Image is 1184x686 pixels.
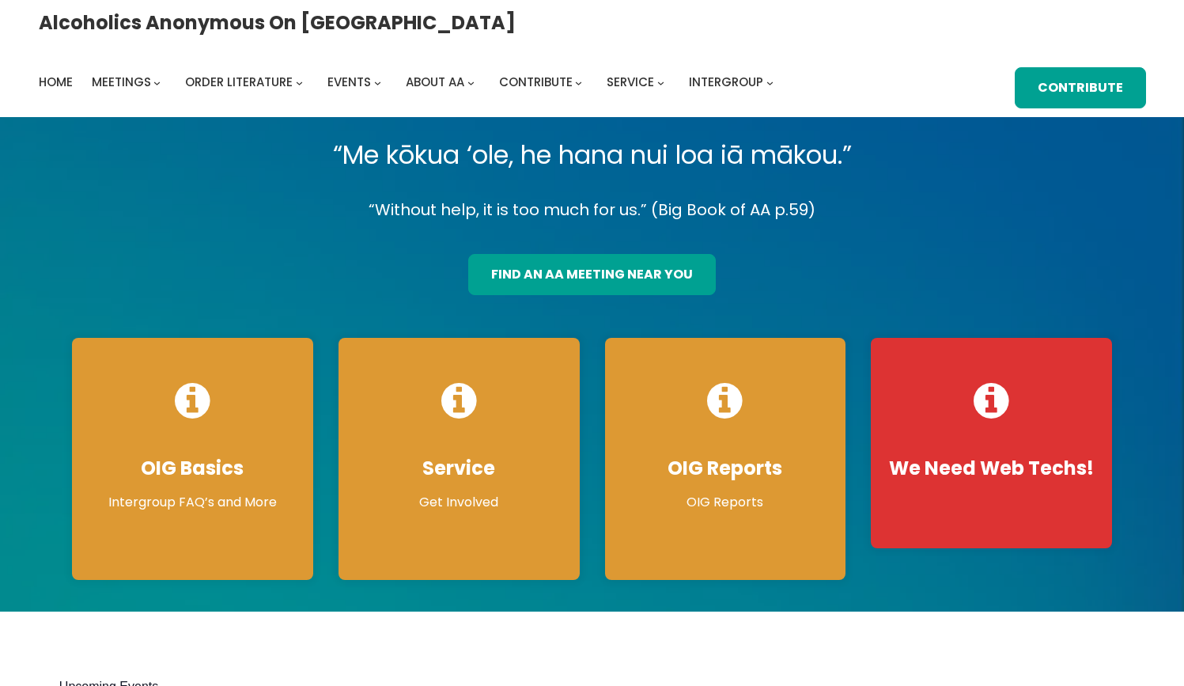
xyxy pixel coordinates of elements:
button: Intergroup submenu [766,78,774,85]
span: Intergroup [689,74,763,90]
span: Meetings [92,74,151,90]
h4: We Need Web Techs! [887,457,1096,480]
span: Home [39,74,73,90]
p: “Me kōkua ‘ole, he hana nui loa iā mākou.” [59,133,1125,177]
span: Contribute [499,74,573,90]
a: Intergroup [689,71,763,93]
h4: OIG Reports [621,457,830,480]
a: Alcoholics Anonymous on [GEOGRAPHIC_DATA] [39,6,516,40]
a: find an aa meeting near you [468,254,715,295]
a: Events [327,71,371,93]
button: Meetings submenu [153,78,161,85]
button: Service submenu [657,78,664,85]
button: Order Literature submenu [296,78,303,85]
span: About AA [406,74,464,90]
a: Home [39,71,73,93]
button: About AA submenu [467,78,475,85]
a: Meetings [92,71,151,93]
a: Contribute [499,71,573,93]
a: Service [607,71,654,93]
span: Order Literature [185,74,293,90]
a: About AA [406,71,464,93]
h4: Service [354,457,564,480]
nav: Intergroup [39,71,779,93]
p: Get Involved [354,493,564,512]
h4: OIG Basics [88,457,297,480]
p: “Without help, it is too much for us.” (Big Book of AA p.59) [59,196,1125,224]
span: Events [327,74,371,90]
button: Contribute submenu [575,78,582,85]
a: Contribute [1015,67,1145,108]
p: OIG Reports [621,493,830,512]
span: Service [607,74,654,90]
p: Intergroup FAQ’s and More [88,493,297,512]
button: Events submenu [374,78,381,85]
